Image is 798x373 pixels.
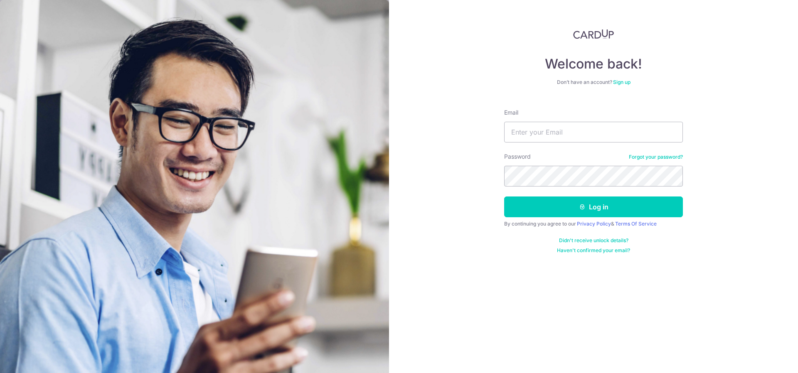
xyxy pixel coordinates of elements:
[504,196,683,217] button: Log in
[615,221,657,227] a: Terms Of Service
[504,56,683,72] h4: Welcome back!
[559,237,628,244] a: Didn't receive unlock details?
[613,79,631,85] a: Sign up
[504,108,518,117] label: Email
[504,152,531,161] label: Password
[504,122,683,142] input: Enter your Email
[577,221,611,227] a: Privacy Policy
[629,154,683,160] a: Forgot your password?
[504,79,683,86] div: Don’t have an account?
[557,247,630,254] a: Haven't confirmed your email?
[504,221,683,227] div: By continuing you agree to our &
[573,29,614,39] img: CardUp Logo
